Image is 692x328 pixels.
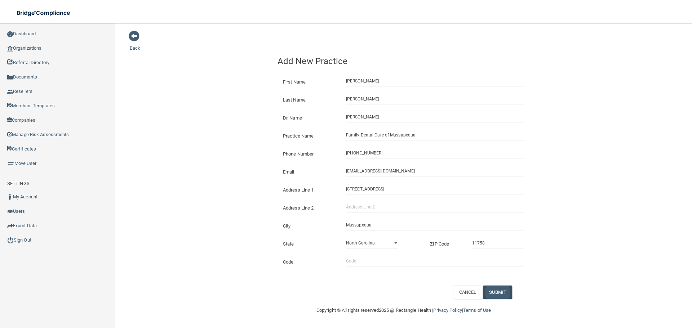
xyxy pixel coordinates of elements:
input: _____ [472,238,524,248]
a: Privacy Policy [433,307,462,313]
img: bridge_compliance_login_screen.278c3ca4.svg [11,6,77,21]
input: Code [346,256,524,266]
input: (___) ___-____ [346,148,524,158]
img: organization-icon.f8decf85.png [7,46,13,51]
label: Address Line 2 [278,204,341,212]
input: Doctor Name [346,112,524,122]
label: First Name [278,78,341,86]
h4: Add New Practice [278,57,530,66]
label: State [278,240,341,248]
img: ic_power_dark.7ecde6b1.png [7,237,14,243]
input: Last Name [346,94,524,104]
label: Address Line 1 [278,186,341,194]
input: Address Line 2 [346,202,524,212]
input: First Name [346,76,524,86]
img: icon-users.e205127d.png [7,208,13,214]
img: ic_reseller.de258add.png [7,89,13,95]
input: City [346,220,524,230]
img: icon-export.b9366987.png [7,223,13,229]
label: Code [278,258,341,266]
label: Practice Name [278,132,341,140]
input: Email [346,166,524,176]
label: ZIP Code [425,240,467,248]
button: SUBMIT [483,286,512,299]
label: Dr. Name [278,114,341,122]
label: Phone Number [278,150,341,158]
input: Address Line 1 [346,184,524,194]
img: ic_user_dark.df1a06c3.png [7,194,13,200]
a: Back [130,37,140,51]
img: icon-documents.8dae5593.png [7,75,13,80]
label: SETTINGS [7,179,30,188]
label: Email [278,168,341,176]
a: Terms of Use [463,307,491,313]
img: ic_dashboard_dark.d01f4a41.png [7,31,13,37]
input: Practice Name [346,130,524,140]
label: City [278,222,341,230]
img: briefcase.64adab9b.png [7,160,14,167]
button: CANCEL [453,286,482,299]
div: Copyright © All rights reserved 2025 @ Rectangle Health | | [272,299,535,322]
label: Last Name [278,96,341,104]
